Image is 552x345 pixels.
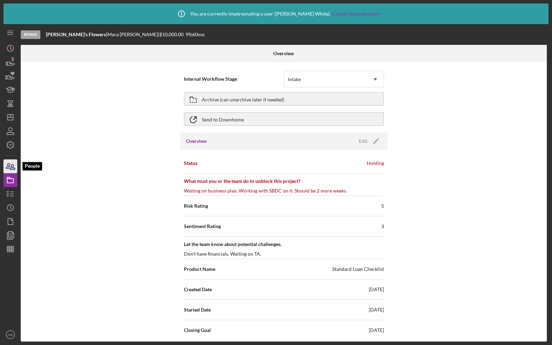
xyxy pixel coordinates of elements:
div: Archive (can unarchive later if needed) [202,93,284,105]
div: 3 [381,223,384,230]
span: Status [184,160,197,167]
div: [DATE] [369,286,384,293]
button: AW [3,328,17,342]
div: | [46,32,107,37]
div: 5 [381,203,384,209]
span: Risk Rating [184,203,208,209]
b: [PERSON_NAME]'s Flowers [46,31,106,37]
div: 9 % [186,32,192,37]
div: Don't have financials. Waiting on TA. [184,250,261,257]
span: Product Name [184,266,215,273]
div: Waiting on business plan. Working with SBDC on it. Should be 2 more weeks. [184,187,347,194]
text: AW [8,333,13,337]
b: Overview [273,51,294,56]
span: Started Date [184,306,211,313]
div: Send to Downhome [202,113,244,125]
div: Standard Loan Checklist [332,266,384,273]
span: Let the team know about potential challenges. [184,241,384,248]
div: Mara [PERSON_NAME] | [107,32,159,37]
h3: Overview [186,138,207,145]
div: Intake [288,77,301,82]
div: Edit [359,136,367,146]
span: Internal Workflow Stage [184,76,284,82]
div: You are currently impersonating a user ( [PERSON_NAME] White ). [173,5,379,22]
button: Archive (can unarchive later if needed) [184,92,384,106]
button: Send to Downhome [184,112,384,126]
div: Holding [367,160,384,167]
div: [DATE] [369,306,384,313]
button: Edit [355,136,382,146]
span: Sentiment Rating [184,223,221,230]
div: Intake [21,30,40,39]
span: Closing Goal [184,327,211,334]
span: What must you or the team do to unblock this project? [184,178,384,185]
div: [DATE] [369,327,384,334]
div: 60 mo [192,32,205,37]
span: Created Date [184,286,212,293]
div: $10,000.00 [159,32,186,37]
a: Cancel Impersonation [332,11,379,17]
